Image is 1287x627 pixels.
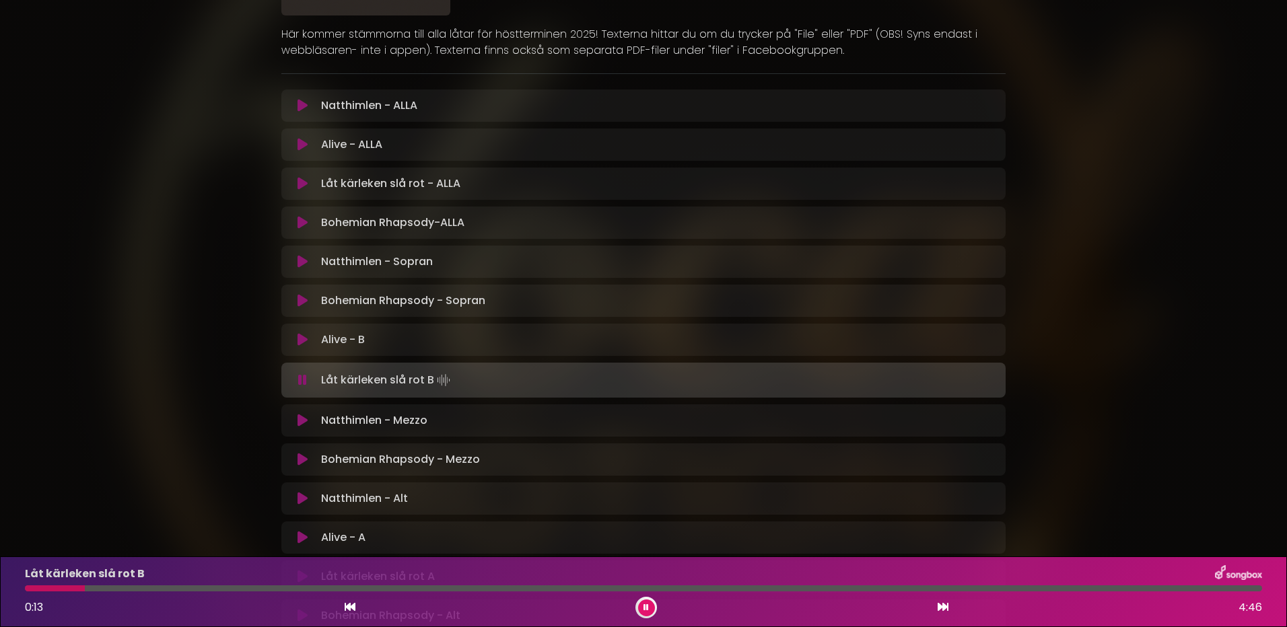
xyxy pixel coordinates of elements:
p: Här kommer stämmorna till alla låtar för höstterminen 2025! Texterna hittar du om du trycker på "... [281,26,1006,59]
p: Alive - ALLA [321,137,382,153]
p: Natthimlen - Alt [321,490,408,507]
span: 0:13 [25,599,43,615]
p: Alive - B [321,332,365,348]
p: Bohemian Rhapsody - Mezzo [321,451,480,468]
p: Natthimlen - Mezzo [321,412,427,429]
p: Bohemian Rhapsody-ALLA [321,215,464,231]
span: 4:46 [1239,599,1262,616]
p: Låt kärleken slå rot B [321,371,453,390]
p: Bohemian Rhapsody - Sopran [321,293,485,309]
p: Låt kärleken slå rot - ALLA [321,176,460,192]
img: songbox-logo-white.png [1215,565,1262,583]
p: Låt kärleken slå rot B [25,566,145,582]
p: Natthimlen - ALLA [321,98,417,114]
img: waveform4.gif [434,371,453,390]
p: Natthimlen - Sopran [321,254,433,270]
p: Alive - A [321,529,366,546]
